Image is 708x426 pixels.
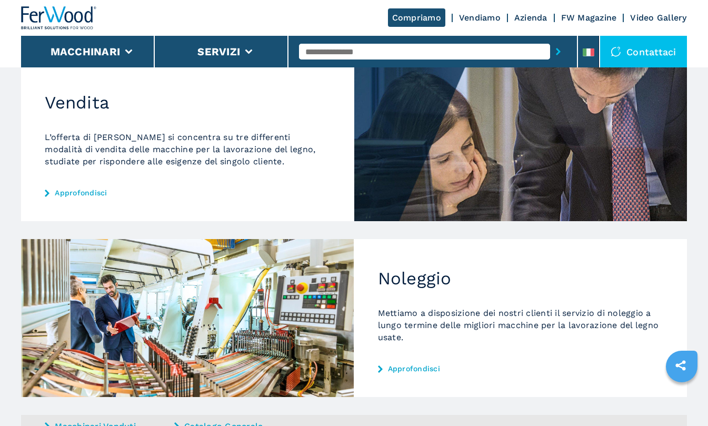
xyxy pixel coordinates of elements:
button: Macchinari [51,45,121,58]
img: Ferwood [21,6,97,29]
p: Mettiamo a disposizione dei nostri clienti il servizio di noleggio a lungo termine delle migliori... [378,307,663,343]
h2: Noleggio [378,268,663,289]
p: L’offerta di [PERSON_NAME] si concentra su tre differenti modalità di vendita delle macchine per ... [45,131,330,167]
img: Contattaci [611,46,621,57]
a: Compriamo [388,8,445,27]
img: Vendita [354,63,687,221]
h2: Vendita [45,92,330,113]
a: FW Magazine [561,13,617,23]
img: Noleggio [21,239,354,397]
a: sharethis [667,352,694,379]
a: Approfondisci [45,189,330,197]
a: Vendiamo [459,13,501,23]
a: Approfondisci [378,364,663,373]
button: submit-button [550,39,566,64]
button: Servizi [197,45,240,58]
iframe: Chat [663,379,700,418]
a: Video Gallery [630,13,686,23]
a: Azienda [514,13,547,23]
div: Contattaci [600,36,687,67]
